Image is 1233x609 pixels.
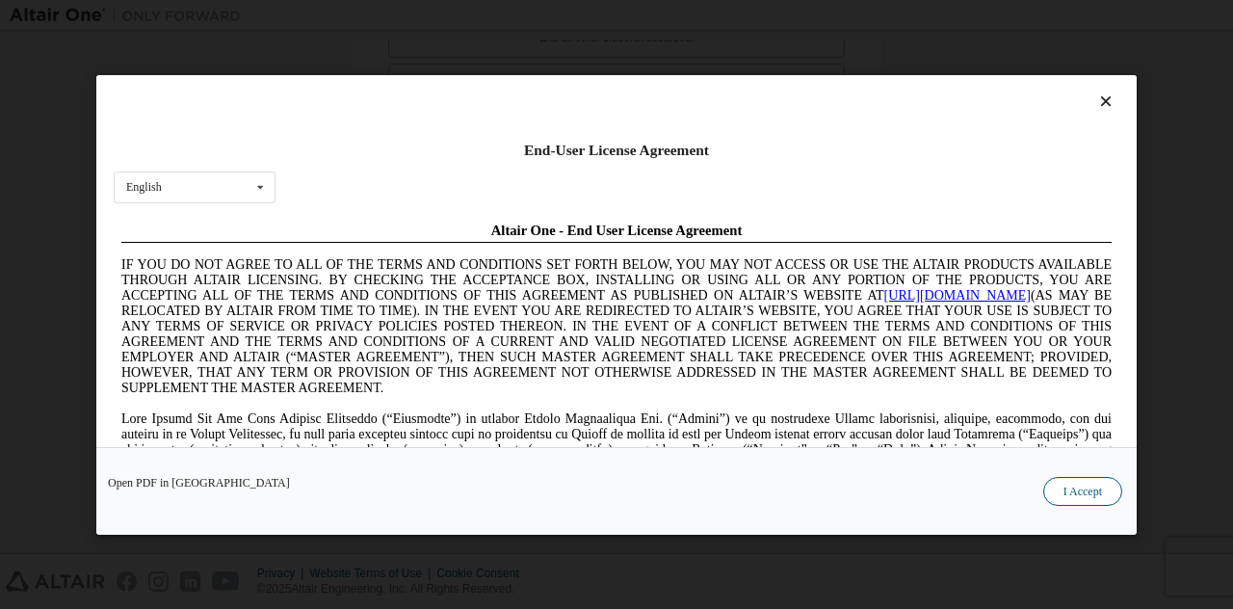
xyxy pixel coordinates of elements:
[114,141,1119,160] div: End-User License Agreement
[1043,476,1122,505] button: I Accept
[126,181,162,193] div: English
[378,8,629,23] span: Altair One - End User License Agreement
[8,197,998,334] span: Lore Ipsumd Sit Ame Cons Adipisc Elitseddo (“Eiusmodte”) in utlabor Etdolo Magnaaliqua Eni. (“Adm...
[8,42,998,180] span: IF YOU DO NOT AGREE TO ALL OF THE TERMS AND CONDITIONS SET FORTH BELOW, YOU MAY NOT ACCESS OR USE...
[108,476,290,488] a: Open PDF in [GEOGRAPHIC_DATA]
[771,73,917,88] a: [URL][DOMAIN_NAME]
